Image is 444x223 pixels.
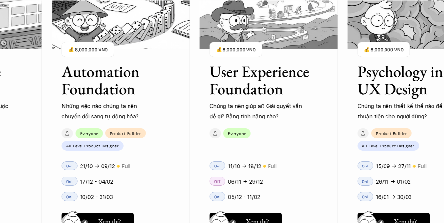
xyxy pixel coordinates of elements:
p: Full [122,161,130,171]
p: Everyone [228,131,246,136]
p: Product Builder [110,131,141,136]
p: 16/01 -> 30/03 [376,192,412,202]
p: Chúng ta nên giúp ai? Giải quyết vấn đề gì? Bằng tính năng nào? [210,101,305,121]
p: Onl [214,194,221,199]
h3: Automation Foundation [62,63,164,98]
p: 17/12 - 04/02 [80,177,113,187]
p: Off [214,179,221,184]
p: 11/10 -> 18/12 [228,161,261,171]
p: All Level Product Designer [66,144,119,148]
p: Onl [362,179,369,184]
p: Onl [214,164,221,168]
p: 10/02 - 31/03 [80,192,113,202]
p: Everyone [80,131,98,136]
p: 🟡 [117,164,120,169]
p: 💰 8,000,000 VND [68,45,108,54]
p: 21/10 -> 09/12 [80,161,115,171]
p: Full [268,161,277,171]
p: All Level Product Designer [362,144,415,148]
p: 15/09 -> 27/11 [376,161,411,171]
p: Onl [362,164,369,168]
p: 05/12 - 11/02 [228,192,260,202]
p: Onl [66,164,73,168]
p: 💰 8,000,000 VND [216,45,256,54]
p: Product Builder [376,131,407,136]
p: Onl [362,194,369,199]
p: Onl [66,194,73,199]
p: Những việc nào chúng ta nên chuyển đổi sang tự động hóa? [62,101,157,121]
p: 💰 8,000,000 VND [364,45,404,54]
p: Full [418,161,427,171]
p: 26/11 -> 01/02 [376,177,411,187]
p: 06/11 -> 29/12 [228,177,263,187]
p: 🟡 [263,164,266,169]
p: 🟡 [413,164,416,169]
p: Onl [66,179,73,184]
h3: User Experience Foundation [210,63,312,98]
